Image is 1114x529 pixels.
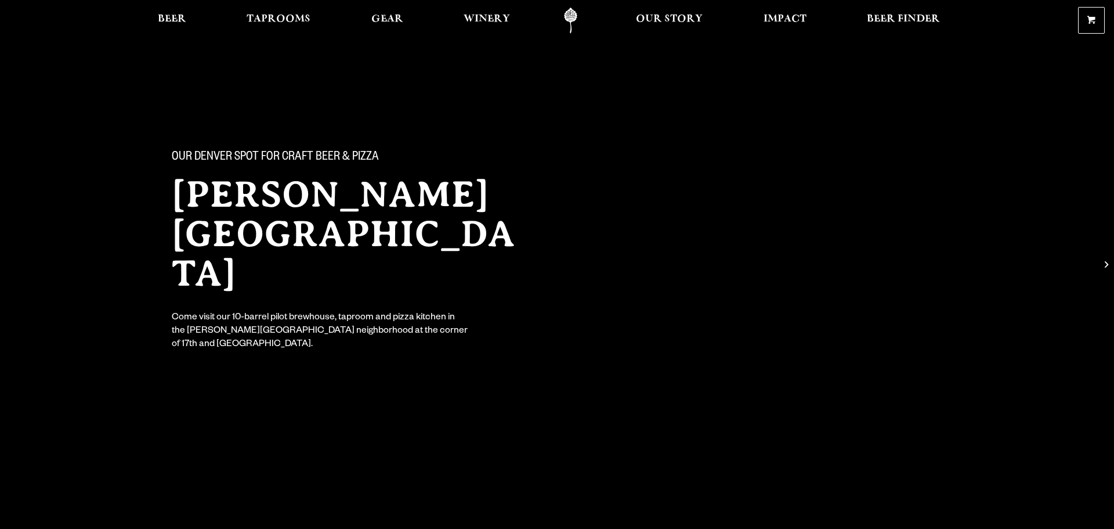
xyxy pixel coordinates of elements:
span: Taprooms [247,15,310,24]
span: Gear [371,15,403,24]
a: Beer Finder [859,8,947,34]
span: Our Denver spot for craft beer & pizza [172,150,379,165]
a: Gear [364,8,411,34]
a: Odell Home [549,8,592,34]
span: Beer [158,15,186,24]
a: Taprooms [239,8,318,34]
span: Impact [764,15,806,24]
h2: [PERSON_NAME][GEOGRAPHIC_DATA] [172,175,534,293]
a: Our Story [628,8,710,34]
a: Beer [150,8,194,34]
a: Impact [756,8,814,34]
span: Winery [464,15,510,24]
span: Beer Finder [867,15,940,24]
a: Winery [456,8,518,34]
div: Come visit our 10-barrel pilot brewhouse, taproom and pizza kitchen in the [PERSON_NAME][GEOGRAPH... [172,312,469,352]
span: Our Story [636,15,703,24]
